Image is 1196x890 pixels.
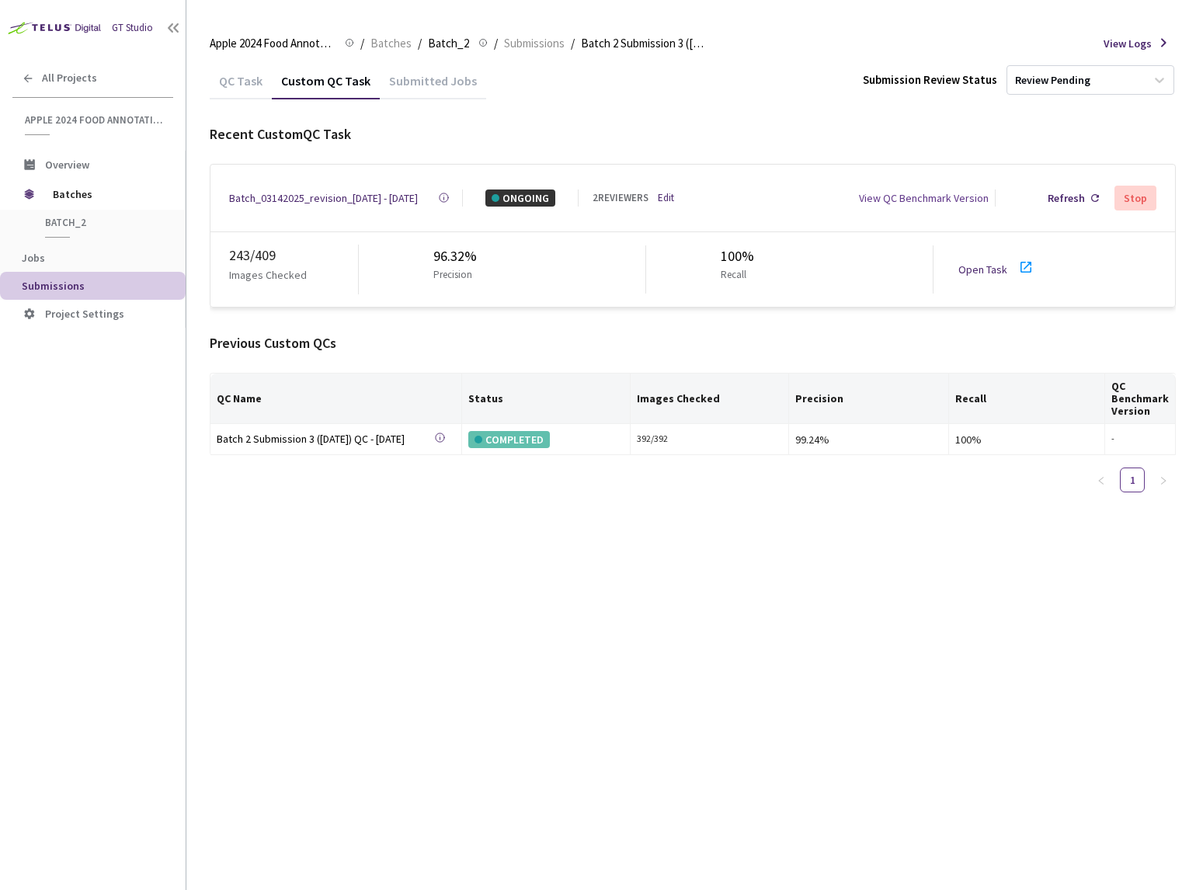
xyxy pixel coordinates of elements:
[217,430,434,447] div: Batch 2 Submission 3 ([DATE]) QC - [DATE]
[1104,35,1152,52] span: View Logs
[367,34,415,51] a: Batches
[1048,189,1085,207] div: Refresh
[571,34,575,53] li: /
[1089,468,1114,492] button: left
[1151,468,1176,492] button: right
[428,34,469,53] span: Batch_2
[462,374,631,424] th: Status
[504,34,565,53] span: Submissions
[229,266,307,283] p: Images Checked
[1089,468,1114,492] li: Previous Page
[210,332,1176,354] div: Previous Custom QCs
[859,189,989,207] div: View QC Benchmark Version
[229,189,418,207] a: Batch_03142025_revision_[DATE] - [DATE]
[721,267,748,283] p: Recall
[45,158,89,172] span: Overview
[485,189,555,207] div: ONGOING
[418,34,422,53] li: /
[25,113,164,127] span: Apple 2024 Food Annotation Correction
[112,20,153,36] div: GT Studio
[380,73,486,99] div: Submitted Jobs
[721,245,754,267] div: 100%
[210,73,272,99] div: QC Task
[1097,476,1106,485] span: left
[217,430,434,448] a: Batch 2 Submission 3 ([DATE]) QC - [DATE]
[637,432,783,447] div: 392 / 392
[1105,374,1176,424] th: QC Benchmark Version
[22,251,45,265] span: Jobs
[229,245,358,266] div: 243 / 409
[789,374,949,424] th: Precision
[581,34,707,53] span: Batch 2 Submission 3 ([DATE])
[272,73,380,99] div: Custom QC Task
[210,34,336,53] span: Apple 2024 Food Annotation Correction
[795,431,942,448] div: 99.24%
[360,34,364,53] li: /
[1111,432,1169,447] div: -
[1015,73,1090,88] div: Review Pending
[955,431,1098,448] div: 100%
[1151,468,1176,492] li: Next Page
[42,71,97,85] span: All Projects
[53,179,159,210] span: Batches
[433,267,472,283] p: Precision
[593,190,648,206] div: 2 REVIEWERS
[958,262,1007,276] a: Open Task
[1120,468,1145,492] li: 1
[22,279,85,293] span: Submissions
[1121,468,1144,492] a: 1
[863,71,997,89] div: Submission Review Status
[494,34,498,53] li: /
[45,307,124,321] span: Project Settings
[210,123,1176,145] div: Recent Custom QC Task
[949,374,1105,424] th: Recall
[45,216,160,229] span: Batch_2
[1124,192,1147,204] div: Stop
[468,431,550,448] div: COMPLETED
[658,190,674,206] a: Edit
[210,374,462,424] th: QC Name
[433,245,478,267] div: 96.32%
[501,34,568,51] a: Submissions
[1159,476,1168,485] span: right
[631,374,790,424] th: Images Checked
[370,34,412,53] span: Batches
